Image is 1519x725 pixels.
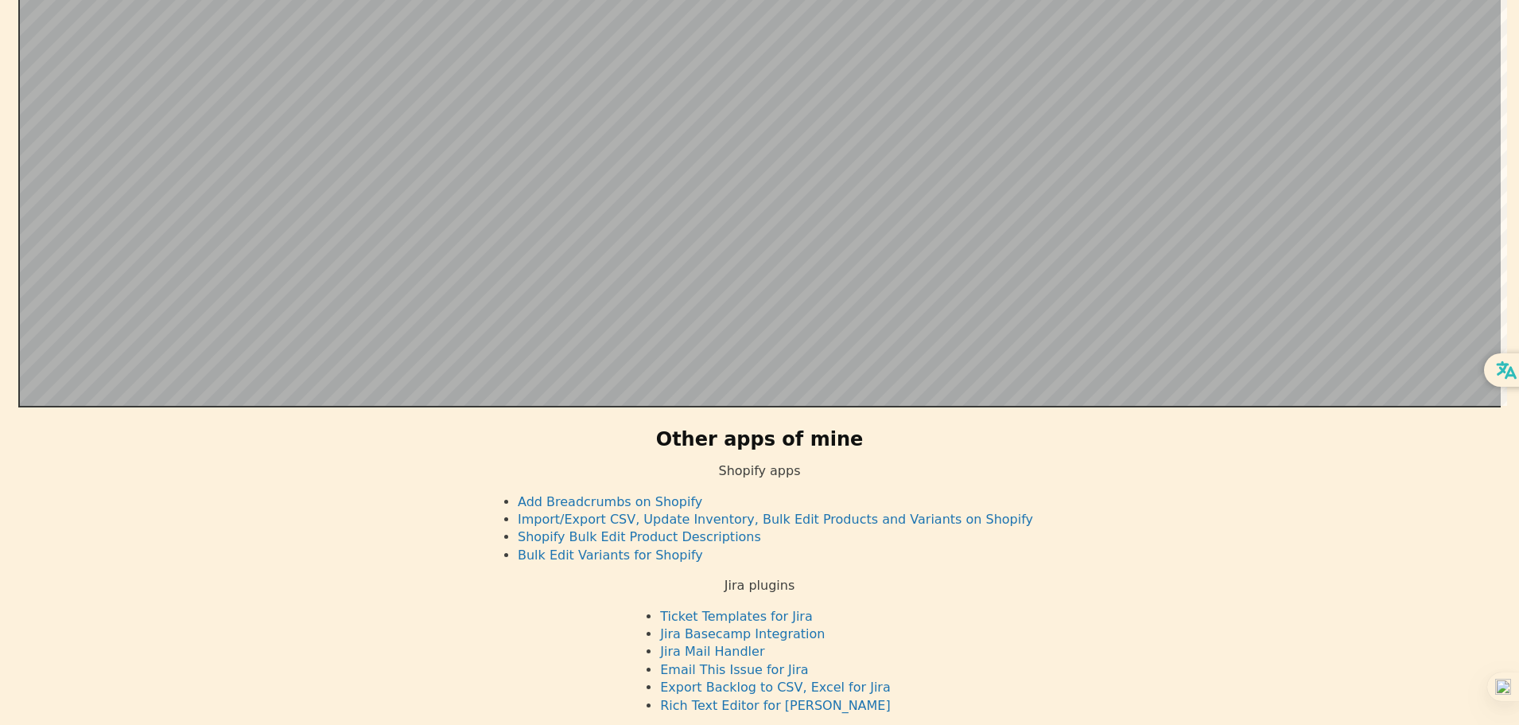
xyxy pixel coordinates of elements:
a: Ticket Templates for Jira [660,609,812,624]
a: Jira Mail Handler [660,644,764,659]
a: Shopify Bulk Edit Product Descriptions [518,529,761,544]
a: Add Breadcrumbs on Shopify [518,494,702,509]
a: Import/Export CSV, Update Inventory, Bulk Edit Products and Variants on Shopify [518,512,1033,527]
h2: Other apps of mine [656,427,864,454]
a: Jira Basecamp Integration [660,626,825,641]
a: Rich Text Editor for [PERSON_NAME] [660,698,890,713]
a: Email This Issue for Jira [660,662,808,677]
a: Bulk Edit Variants for Shopify [518,548,703,563]
a: Export Backlog to CSV, Excel for Jira [660,680,890,695]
